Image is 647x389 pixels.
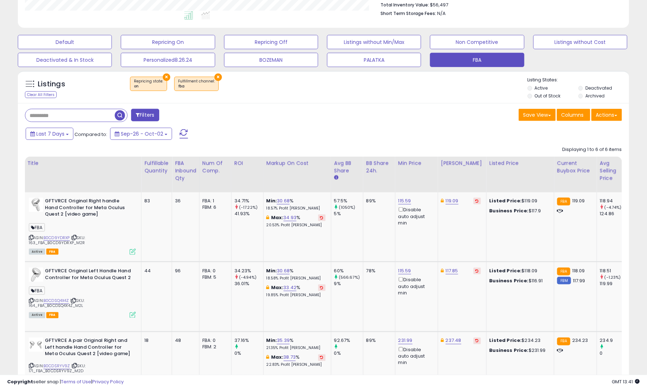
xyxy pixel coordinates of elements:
div: FBA: 0 [202,338,226,344]
button: Repricing Off [224,35,318,49]
a: 237.48 [446,337,461,344]
b: Min: [266,267,277,274]
span: FBA [29,223,45,232]
div: 234.9 [600,338,629,344]
a: 119.09 [446,197,459,204]
div: seller snap | | [7,379,124,385]
a: 35.39 [277,337,290,344]
span: All listings currently available for purchase on Amazon [29,312,45,318]
button: PALATKA [327,53,421,67]
a: 34.93 [284,214,297,221]
div: FBA: 1 [202,198,226,204]
p: 18.58% Profit [PERSON_NAME] [266,276,326,281]
span: | SKU: 163_FBA_B0CD9YDRXP_M2R [29,235,85,246]
div: 48 [175,338,194,344]
div: 36.01% [234,281,263,287]
img: 31-Vy0KSI9L._SL40_.jpg [29,268,43,282]
div: FBA inbound Qty [175,160,196,182]
b: Listed Price: [490,267,522,274]
img: 31t9C2rg2cL._SL40_.jpg [29,338,43,352]
a: 30.68 [277,197,290,204]
div: 0% [334,350,363,357]
div: FBM: 2 [202,344,226,350]
div: % [266,198,326,211]
b: Min: [266,197,277,204]
b: GFTVRCE A pair Original Right and Left handle Hand Controller for Meta Oculus Quest 2 [video game] [45,338,131,359]
div: 89% [366,338,390,344]
i: Revert to store-level Dynamic Max Price [476,269,479,273]
span: 2025-10-10 13:41 GMT [612,378,640,385]
small: FBA [557,338,570,345]
button: × [214,74,222,81]
b: Total Inventory Value: [381,2,429,8]
label: Deactivated [585,85,612,91]
a: B0CDSRYV9Z [43,363,70,369]
div: 34.71% [234,198,263,204]
div: $234.23 [490,338,549,344]
label: Active [535,85,548,91]
div: Disable auto adjust min [398,276,433,296]
label: Out of Stock [535,93,561,99]
a: 30.68 [277,267,290,274]
th: The percentage added to the cost of goods (COGS) that forms the calculator for Min & Max prices. [263,157,331,192]
div: BB Share 24h. [366,160,392,175]
i: This overrides the store level max markup for this listing [266,285,269,290]
span: Last 7 Days [36,130,64,137]
div: 9% [334,281,363,287]
span: N/A [437,10,446,17]
div: 92.67% [334,338,363,344]
b: Listed Price: [490,197,522,204]
small: (-17.22%) [239,204,258,210]
div: 118.94 [600,198,629,204]
div: $117.9 [490,208,549,214]
p: 22.83% Profit [PERSON_NAME] [266,363,326,368]
div: FBM: 5 [202,274,226,281]
span: 119.09 [572,197,585,204]
div: ROI [234,160,260,167]
div: Avg Selling Price [600,160,626,182]
div: 37.16% [234,338,263,344]
img: 318zId7r+hL._SL40_.jpg [29,198,43,212]
div: Num of Comp. [202,160,228,175]
div: 83 [144,198,166,204]
div: Disable auto adjust min [398,346,433,366]
button: Personalized8.26.24 [121,53,215,67]
span: | SKU: 164_FBA_B0CDSQ4X4Z_M2L [29,298,84,309]
div: Markup on Cost [266,160,328,167]
div: 119.99 [600,281,629,287]
p: 18.57% Profit [PERSON_NAME] [266,206,326,211]
button: Default [18,35,112,49]
div: % [266,268,326,281]
button: BOZEMAN [224,53,318,67]
b: Business Price: [490,207,529,214]
div: % [266,338,326,351]
button: Listings without Min/Max [327,35,421,49]
div: 118.51 [600,268,629,274]
small: (1050%) [339,204,356,210]
div: 44 [144,268,166,274]
div: Clear All Filters [25,91,57,98]
div: 124.86 [600,211,629,217]
div: [PERSON_NAME] [441,160,483,167]
button: Columns [557,109,590,121]
div: $118.09 [490,268,549,274]
span: 117.99 [573,277,585,284]
div: 57.5% [334,198,363,204]
button: Deactivated & In Stock [18,53,112,67]
div: Min Price [398,160,435,167]
div: 5% [334,211,363,217]
div: % [266,354,326,368]
small: FBM [557,277,571,284]
small: FBA [557,268,570,276]
div: fba [178,84,215,89]
div: FBA: 0 [202,268,226,274]
span: 234.23 [572,337,588,344]
p: Listing States: [528,77,629,84]
a: 231.99 [398,337,413,344]
div: $231.99 [490,348,549,354]
a: 115.59 [398,267,411,274]
p: 21.35% Profit [PERSON_NAME] [266,346,326,351]
div: % [266,214,326,228]
div: Displaying 1 to 6 of 6 items [563,146,622,153]
p: 20.53% Profit [PERSON_NAME] [266,223,326,228]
